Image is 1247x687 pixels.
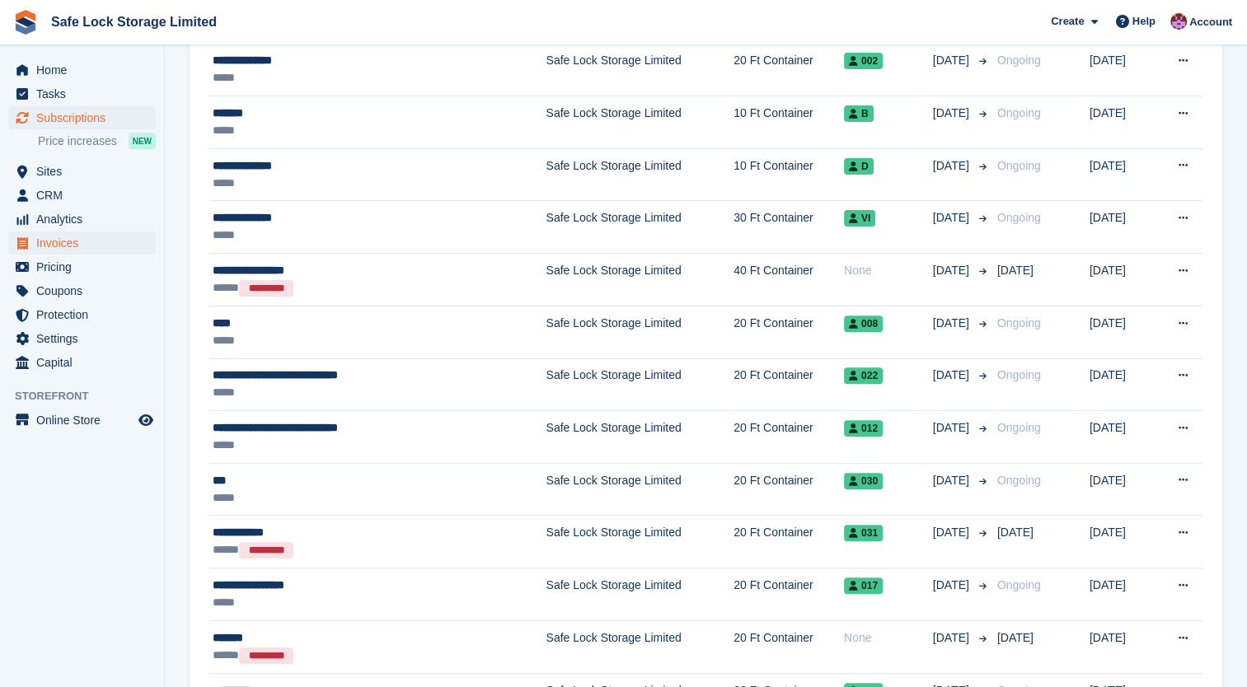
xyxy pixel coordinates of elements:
[8,82,156,105] a: menu
[933,262,973,279] span: [DATE]
[997,368,1041,381] span: Ongoing
[546,620,734,673] td: Safe Lock Storage Limited
[546,201,734,254] td: Safe Lock Storage Limited
[997,211,1041,224] span: Ongoing
[8,303,156,326] a: menu
[8,255,156,278] a: menu
[129,133,156,149] div: NEW
[734,201,844,254] td: 30 Ft Container
[997,54,1041,67] span: Ongoing
[8,208,156,231] a: menu
[546,254,734,306] td: Safe Lock Storage Limited
[1090,254,1155,306] td: [DATE]
[546,148,734,201] td: Safe Lock Storage Limited
[36,255,135,278] span: Pricing
[1090,148,1155,201] td: [DATE]
[1090,516,1155,568] td: [DATE]
[1090,568,1155,621] td: [DATE]
[546,411,734,464] td: Safe Lock Storage Limited
[734,358,844,411] td: 20 Ft Container
[36,82,135,105] span: Tasks
[734,620,844,673] td: 20 Ft Container
[844,210,875,227] span: VI
[844,262,933,279] div: None
[8,351,156,374] a: menu
[546,44,734,96] td: Safe Lock Storage Limited
[933,629,973,647] span: [DATE]
[546,516,734,568] td: Safe Lock Storage Limited
[844,367,883,384] span: 022
[933,157,973,175] span: [DATE]
[36,409,135,432] span: Online Store
[546,463,734,516] td: Safe Lock Storage Limited
[997,159,1041,172] span: Ongoing
[734,516,844,568] td: 20 Ft Container
[844,420,883,437] span: 012
[734,463,844,516] td: 20 Ft Container
[1090,306,1155,359] td: [DATE]
[933,419,973,437] span: [DATE]
[546,358,734,411] td: Safe Lock Storage Limited
[1051,13,1084,30] span: Create
[844,158,874,175] span: D
[997,631,1034,644] span: [DATE]
[36,106,135,129] span: Subscriptions
[1090,96,1155,149] td: [DATE]
[546,96,734,149] td: Safe Lock Storage Limited
[997,264,1034,277] span: [DATE]
[38,133,117,149] span: Price increases
[997,316,1041,329] span: Ongoing
[36,351,135,374] span: Capital
[933,52,973,69] span: [DATE]
[546,568,734,621] td: Safe Lock Storage Limited
[8,327,156,350] a: menu
[36,303,135,326] span: Protection
[734,148,844,201] td: 10 Ft Container
[734,44,844,96] td: 20 Ft Container
[844,315,883,332] span: 008
[36,279,135,302] span: Coupons
[734,96,844,149] td: 10 Ft Container
[36,231,135,255] span: Invoices
[844,473,883,489] span: 030
[13,10,38,35] img: stora-icon-8386f47178a22dfd0bd8f6a31ec36ba5ce8667c1dd55bd0f319d3a0aa187defe.svg
[997,526,1034,539] span: [DATE]
[734,568,844,621] td: 20 Ft Container
[8,58,156,82] a: menu
[734,254,844,306] td: 40 Ft Container
[36,160,135,183] span: Sites
[997,474,1041,487] span: Ongoing
[8,279,156,302] a: menu
[933,472,973,489] span: [DATE]
[997,578,1041,591] span: Ongoing
[36,184,135,207] span: CRM
[734,306,844,359] td: 20 Ft Container
[8,231,156,255] a: menu
[933,315,973,332] span: [DATE]
[546,306,734,359] td: Safe Lock Storage Limited
[734,411,844,464] td: 20 Ft Container
[8,106,156,129] a: menu
[1090,411,1155,464] td: [DATE]
[136,410,156,430] a: Preview store
[933,367,973,384] span: [DATE]
[15,388,164,404] span: Storefront
[45,8,223,35] a: Safe Lock Storage Limited
[933,577,973,594] span: [DATE]
[36,327,135,350] span: Settings
[8,409,156,432] a: menu
[1090,358,1155,411] td: [DATE]
[1132,13,1156,30] span: Help
[1090,201,1155,254] td: [DATE]
[36,58,135,82] span: Home
[8,160,156,183] a: menu
[1090,44,1155,96] td: [DATE]
[1090,620,1155,673] td: [DATE]
[997,106,1041,119] span: Ongoing
[38,132,156,150] a: Price increases NEW
[933,209,973,227] span: [DATE]
[36,208,135,231] span: Analytics
[844,105,874,122] span: B
[1090,463,1155,516] td: [DATE]
[844,525,883,541] span: 031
